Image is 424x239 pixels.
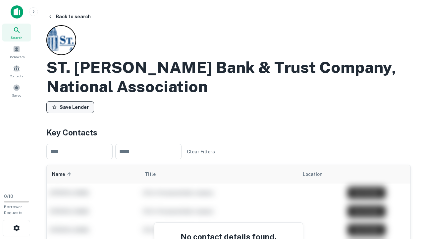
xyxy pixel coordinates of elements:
a: Search [2,24,31,41]
h4: Key Contacts [46,126,411,138]
span: Borrowers [9,54,25,59]
h2: ST. [PERSON_NAME] Bank & Trust Company, National Association [46,58,411,96]
iframe: Chat Widget [391,186,424,218]
button: Back to search [45,11,93,23]
span: Saved [12,93,22,98]
a: Borrowers [2,43,31,61]
span: Search [11,35,23,40]
a: Contacts [2,62,31,80]
span: Contacts [10,73,23,79]
span: 0 / 10 [4,194,13,199]
a: Saved [2,81,31,99]
img: capitalize-icon.png [11,5,23,19]
button: Clear Filters [184,146,218,158]
span: Borrower Requests [4,204,23,215]
button: Save Lender [46,101,94,113]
